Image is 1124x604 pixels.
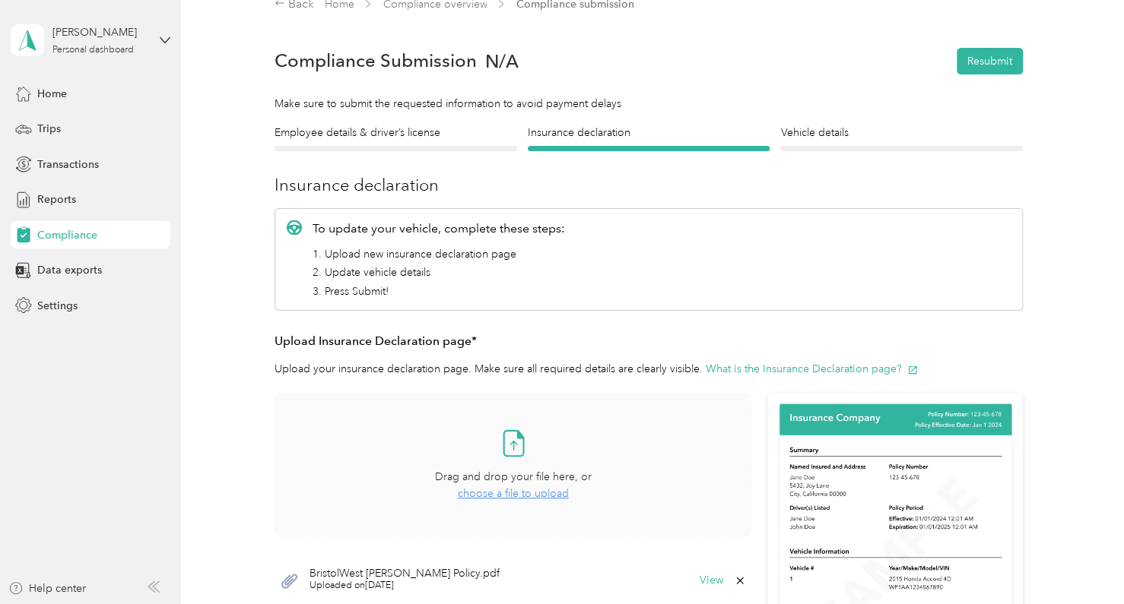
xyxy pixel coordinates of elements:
[275,50,477,71] h1: Compliance Submission
[458,487,569,500] span: choose a file to upload
[37,157,99,172] span: Transactions
[275,172,1023,198] h3: Insurance declaration
[37,298,78,314] span: Settings
[275,332,1023,351] h3: Upload Insurance Declaration page*
[706,361,918,377] button: What is the Insurance Declaration page?
[275,96,1023,112] div: Make sure to submit the requested information to avoid payment delays
[310,568,500,579] span: BristolWest [PERSON_NAME] Policy.pdf
[275,394,751,536] span: Drag and drop your file here, orchoose a file to upload
[275,125,517,141] h4: Employee details & driver’s license
[528,125,770,141] h4: Insurance declaration
[780,125,1023,141] h4: Vehicle details
[435,470,592,483] span: Drag and drop your file here, or
[957,48,1023,74] button: Resubmit
[52,24,148,40] div: [PERSON_NAME]
[8,580,86,596] button: Help center
[700,575,723,586] button: View
[37,121,61,137] span: Trips
[52,46,134,55] div: Personal dashboard
[484,53,518,69] span: N/A
[313,246,565,262] li: 1. Upload new insurance declaration page
[313,264,565,280] li: 2. Update vehicle details
[313,220,565,238] p: To update your vehicle, complete these steps:
[275,361,1023,377] p: Upload your insurance declaration page. Make sure all required details are clearly visible.
[37,262,102,278] span: Data exports
[37,86,67,102] span: Home
[37,191,76,207] span: Reports
[310,579,500,593] span: Uploaded on [DATE]
[1039,519,1124,604] iframe: Everlance-gr Chat Button Frame
[313,283,565,299] li: 3. Press Submit!
[37,227,97,243] span: Compliance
